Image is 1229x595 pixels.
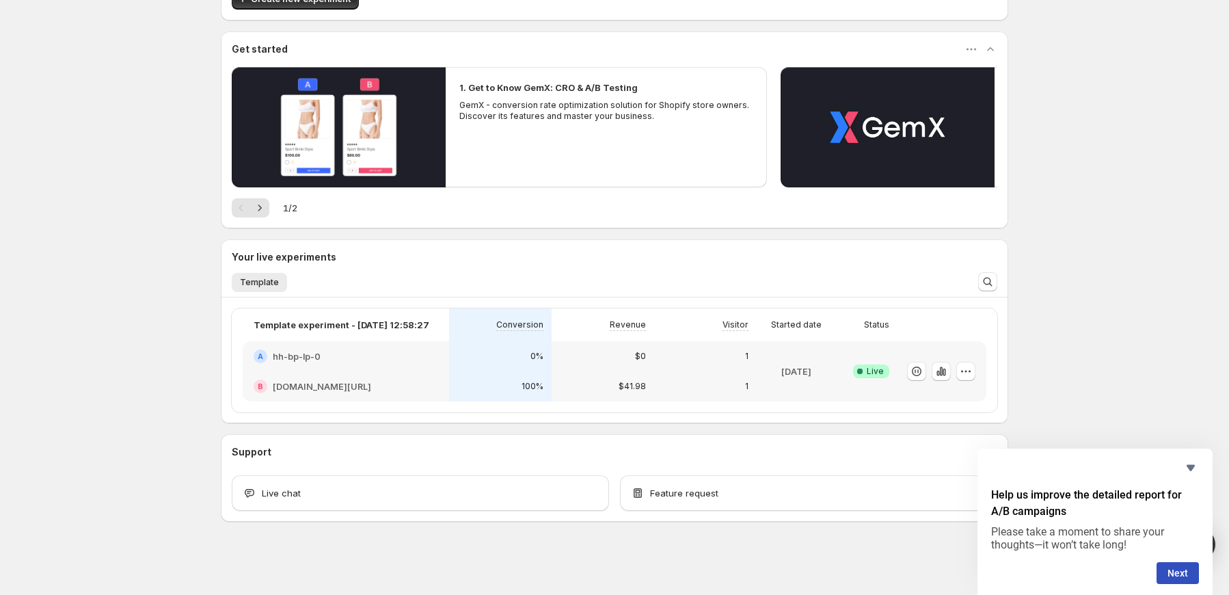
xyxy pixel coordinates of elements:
[496,319,543,330] p: Conversion
[232,67,446,187] button: Play video
[232,42,288,56] h3: Get started
[619,381,646,392] p: $41.98
[232,250,336,264] h3: Your live experiments
[283,201,297,215] span: 1 / 2
[459,100,753,122] p: GemX - conversion rate optimization solution for Shopify store owners. Discover its features and ...
[262,486,301,500] span: Live chat
[1157,562,1199,584] button: Next question
[240,277,279,288] span: Template
[745,381,748,392] p: 1
[991,525,1199,551] p: Please take a moment to share your thoughts—it won’t take long!
[650,486,718,500] span: Feature request
[530,351,543,362] p: 0%
[273,349,321,363] h2: hh-bp-lp-0
[781,365,811,378] p: [DATE]
[864,319,889,330] p: Status
[867,366,884,377] span: Live
[522,381,543,392] p: 100%
[232,198,269,217] nav: Pagination
[258,382,263,391] h2: B
[991,487,1199,520] h2: Help us improve the detailed report for A/B campaigns
[459,81,638,94] h2: 1. Get to Know GemX: CRO & A/B Testing
[978,272,997,291] button: Search and filter results
[745,351,748,362] p: 1
[258,352,263,360] h2: A
[1183,460,1199,476] button: Hide survey
[232,445,271,459] h3: Support
[722,319,748,330] p: Visitor
[635,351,646,362] p: $0
[771,319,822,330] p: Started date
[273,380,371,393] h2: [DOMAIN_NAME][URL]
[610,319,646,330] p: Revenue
[254,318,429,332] p: Template experiment - [DATE] 12:58:27
[781,67,995,187] button: Play video
[991,460,1199,584] div: Help us improve the detailed report for A/B campaigns
[250,198,269,217] button: Next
